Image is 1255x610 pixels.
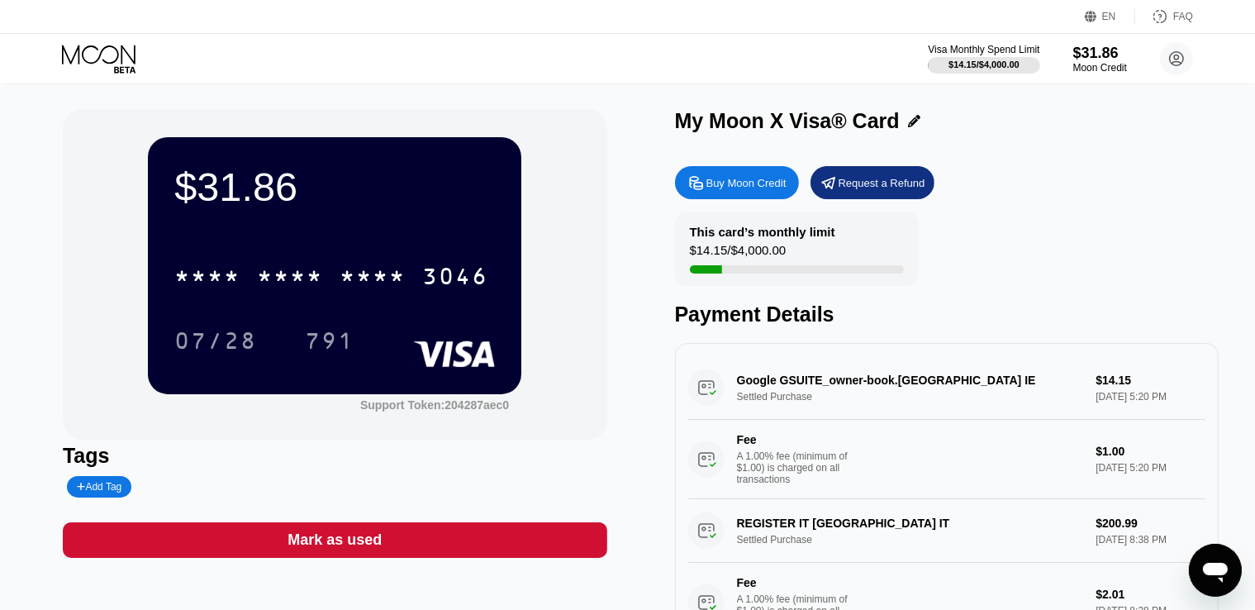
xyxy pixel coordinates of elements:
div: EN [1102,11,1116,22]
div: $1.00 [1096,445,1205,458]
div: 07/28 [174,330,257,356]
div: This card’s monthly limit [690,225,835,239]
div: FeeA 1.00% fee (minimum of $1.00) is charged on all transactions$1.00[DATE] 5:20 PM [688,420,1206,499]
div: $31.86Moon Credit [1073,45,1127,74]
div: $2.01 [1096,588,1205,601]
div: FAQ [1135,8,1193,25]
div: Visa Monthly Spend Limit [928,44,1039,55]
div: Visa Monthly Spend Limit$14.15/$4,000.00 [928,44,1039,74]
div: Add Tag [67,476,131,498]
div: Support Token:204287aec0 [360,398,509,412]
div: Fee [737,433,853,446]
div: Request a Refund [839,176,925,190]
div: 3046 [422,265,488,292]
iframe: Button to launch messaging window [1189,544,1242,597]
div: A 1.00% fee (minimum of $1.00) is charged on all transactions [737,450,861,485]
div: Buy Moon Credit [675,166,799,199]
div: Tags [63,444,607,468]
div: Buy Moon Credit [706,176,787,190]
div: Fee [737,576,853,589]
div: Payment Details [675,303,1219,326]
div: 791 [292,320,367,361]
div: EN [1085,8,1135,25]
div: $31.86 [1073,45,1127,62]
div: [DATE] 5:20 PM [1096,462,1205,474]
div: Mark as used [63,522,607,558]
div: 07/28 [162,320,269,361]
div: $14.15 / $4,000.00 [690,243,787,265]
div: 791 [305,330,354,356]
div: Add Tag [77,481,121,493]
div: $31.86 [174,164,495,210]
div: Moon Credit [1073,62,1127,74]
div: Request a Refund [811,166,934,199]
div: Support Token: 204287aec0 [360,398,509,412]
div: Mark as used [288,531,382,550]
div: FAQ [1173,11,1193,22]
div: My Moon X Visa® Card [675,109,900,133]
div: $14.15 / $4,000.00 [948,60,1020,69]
